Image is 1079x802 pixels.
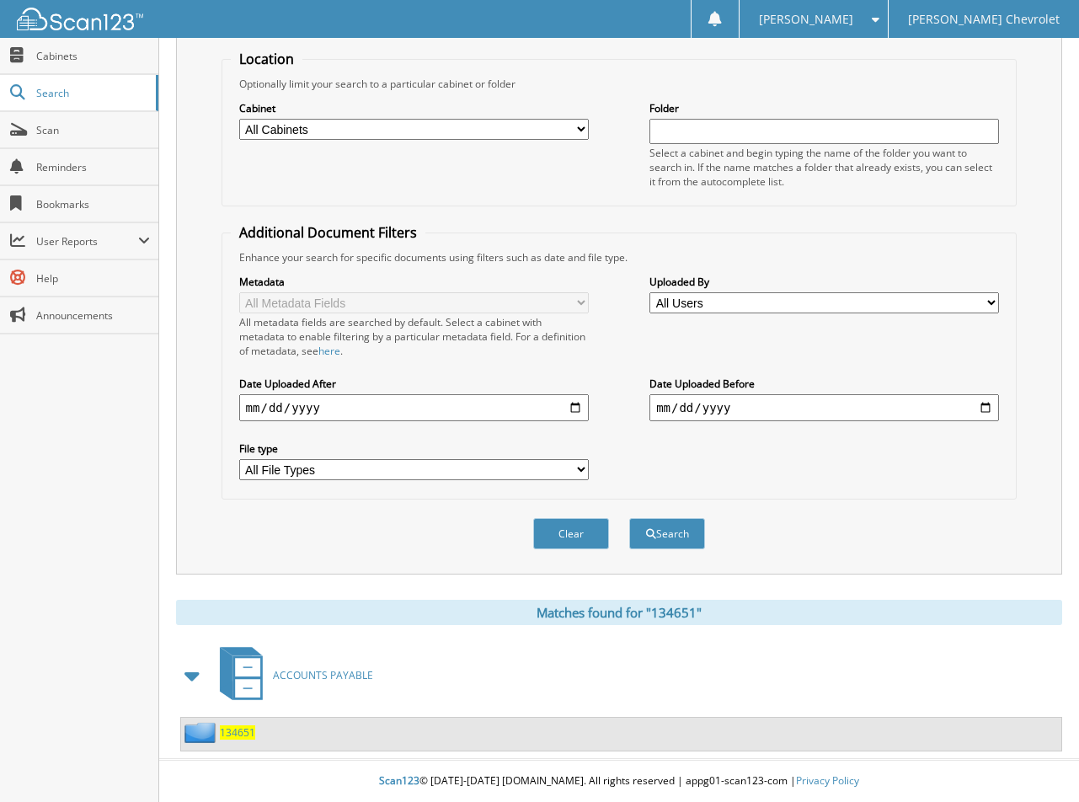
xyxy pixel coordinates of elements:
[239,377,589,391] label: Date Uploaded After
[231,223,425,242] legend: Additional Document Filters
[239,275,589,289] label: Metadata
[533,518,609,549] button: Clear
[629,518,705,549] button: Search
[649,146,999,189] div: Select a cabinet and begin typing the name of the folder you want to search in. If the name match...
[36,86,147,100] span: Search
[231,77,1008,91] div: Optionally limit your search to a particular cabinet or folder
[36,197,150,211] span: Bookmarks
[159,761,1079,802] div: © [DATE]-[DATE] [DOMAIN_NAME]. All rights reserved | appg01-scan123-com |
[649,377,999,391] label: Date Uploaded Before
[649,394,999,421] input: end
[210,642,373,708] a: ACCOUNTS PAYABLE
[379,773,419,788] span: Scan123
[220,725,255,740] a: 134651
[239,394,589,421] input: start
[36,49,150,63] span: Cabinets
[36,308,150,323] span: Announcements
[649,275,999,289] label: Uploaded By
[231,50,302,68] legend: Location
[796,773,859,788] a: Privacy Policy
[318,344,340,358] a: here
[649,101,999,115] label: Folder
[995,721,1079,802] iframe: Chat Widget
[176,600,1062,625] div: Matches found for "134651"
[231,250,1008,265] div: Enhance your search for specific documents using filters such as date and file type.
[36,160,150,174] span: Reminders
[239,315,589,358] div: All metadata fields are searched by default. Select a cabinet with metadata to enable filtering b...
[759,14,853,24] span: [PERSON_NAME]
[184,722,220,743] img: folder2.png
[36,234,138,249] span: User Reports
[36,123,150,137] span: Scan
[239,101,589,115] label: Cabinet
[36,271,150,286] span: Help
[17,8,143,30] img: scan123-logo-white.svg
[908,14,1060,24] span: [PERSON_NAME] Chevrolet
[273,668,373,682] span: ACCOUNTS PAYABLE
[239,441,589,456] label: File type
